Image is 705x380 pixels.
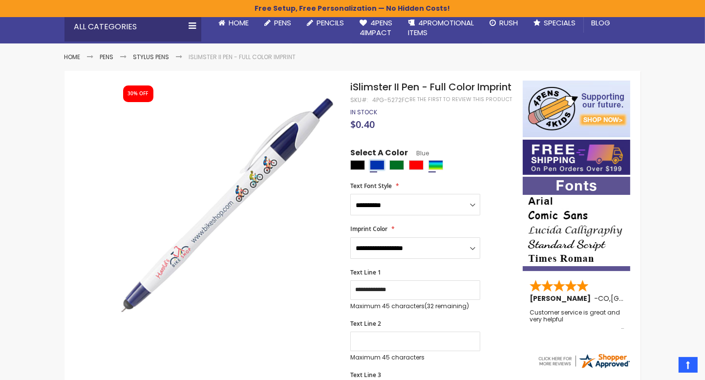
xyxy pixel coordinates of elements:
span: Blue [408,149,429,157]
span: Home [229,18,249,28]
p: Maximum 45 characters [350,354,480,361]
a: Home [64,53,81,61]
a: Pencils [299,12,352,34]
a: Pens [257,12,299,34]
img: 4pens.com widget logo [537,352,631,370]
span: Blog [592,18,611,28]
div: Black [350,160,365,170]
span: 4Pens 4impact [360,18,393,38]
span: Specials [544,18,576,28]
p: Maximum 45 characters [350,302,480,310]
div: Green [389,160,404,170]
img: Free shipping on orders over $199 [523,140,630,175]
div: Blue [370,160,385,170]
span: Select A Color [350,148,408,161]
li: iSlimster II Pen - Full Color Imprint [189,53,296,61]
a: Specials [526,12,584,34]
div: Availability [350,108,377,116]
span: CO [598,294,609,303]
span: Text Line 3 [350,371,381,379]
img: 4pens 4 kids [523,81,630,137]
a: 4Pens4impact [352,12,401,44]
div: 30% OFF [128,90,149,97]
img: font-personalization-examples [523,177,630,271]
a: Blog [584,12,619,34]
div: Customer service is great and very helpful [530,309,624,330]
span: Rush [500,18,518,28]
span: Pencils [317,18,344,28]
span: Text Line 2 [350,319,381,328]
span: Text Font Style [350,182,392,190]
a: Top [679,357,698,373]
span: In stock [350,108,377,116]
span: [PERSON_NAME] [530,294,594,303]
span: iSlimster II Pen - Full Color Imprint [350,80,512,94]
div: 4PG-5272FC [372,96,409,104]
span: - , [594,294,683,303]
span: Pens [275,18,292,28]
a: Rush [482,12,526,34]
div: Assorted [428,160,443,170]
a: Stylus Pens [133,53,170,61]
span: [GEOGRAPHIC_DATA] [611,294,683,303]
a: Be the first to review this product [409,96,512,103]
span: Imprint Color [350,225,387,233]
span: Text Line 1 [350,268,381,276]
a: 4PROMOTIONALITEMS [401,12,482,44]
a: 4pens.com certificate URL [537,363,631,372]
span: 4PROMOTIONAL ITEMS [408,18,474,38]
div: Red [409,160,424,170]
span: $0.40 [350,118,375,131]
a: Pens [100,53,114,61]
span: (32 remaining) [425,302,469,310]
strong: SKU [350,96,368,104]
div: All Categories [64,12,201,42]
img: islimster-ii---full-color-blue_1_1.jpg [114,95,337,318]
a: Home [211,12,257,34]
